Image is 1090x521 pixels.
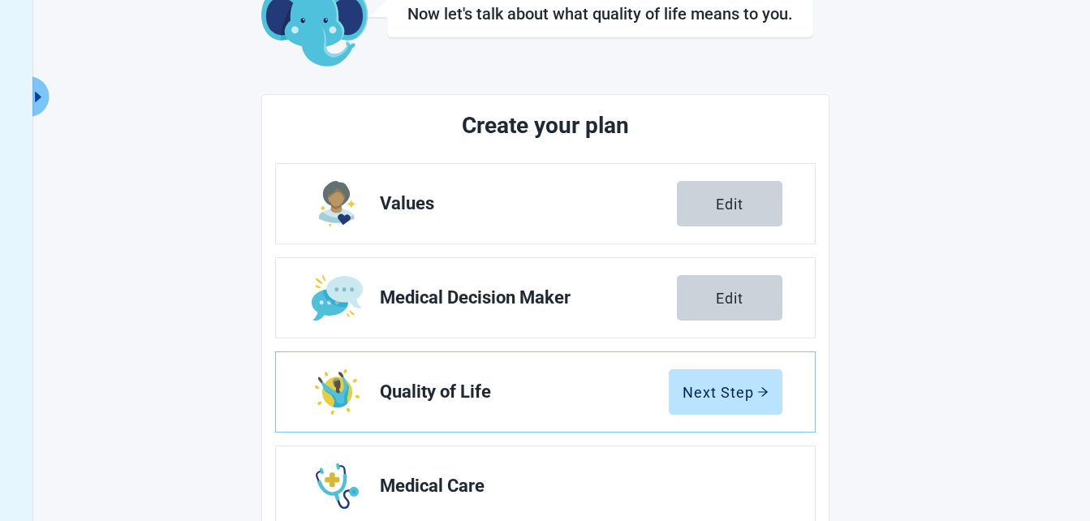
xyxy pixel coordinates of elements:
[380,288,677,308] span: Medical Decision Maker
[336,108,755,144] h2: Create your plan
[30,89,45,105] span: caret-right
[757,386,769,398] span: arrow-right
[380,382,669,402] span: Quality of Life
[276,164,815,243] a: Edit Values section
[716,290,743,306] div: Edit
[677,181,782,226] button: Edit
[407,4,793,24] h1: Now let's talk about what quality of life means to you.
[716,196,743,212] div: Edit
[276,352,815,432] a: Edit Quality of Life section
[683,384,769,400] div: Next Step
[276,258,815,338] a: Edit Medical Decision Maker section
[380,194,677,213] span: Values
[380,476,769,496] span: Medical Care
[677,275,782,321] button: Edit
[669,369,782,415] button: Next Steparrow-right
[28,76,49,117] button: Expand menu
